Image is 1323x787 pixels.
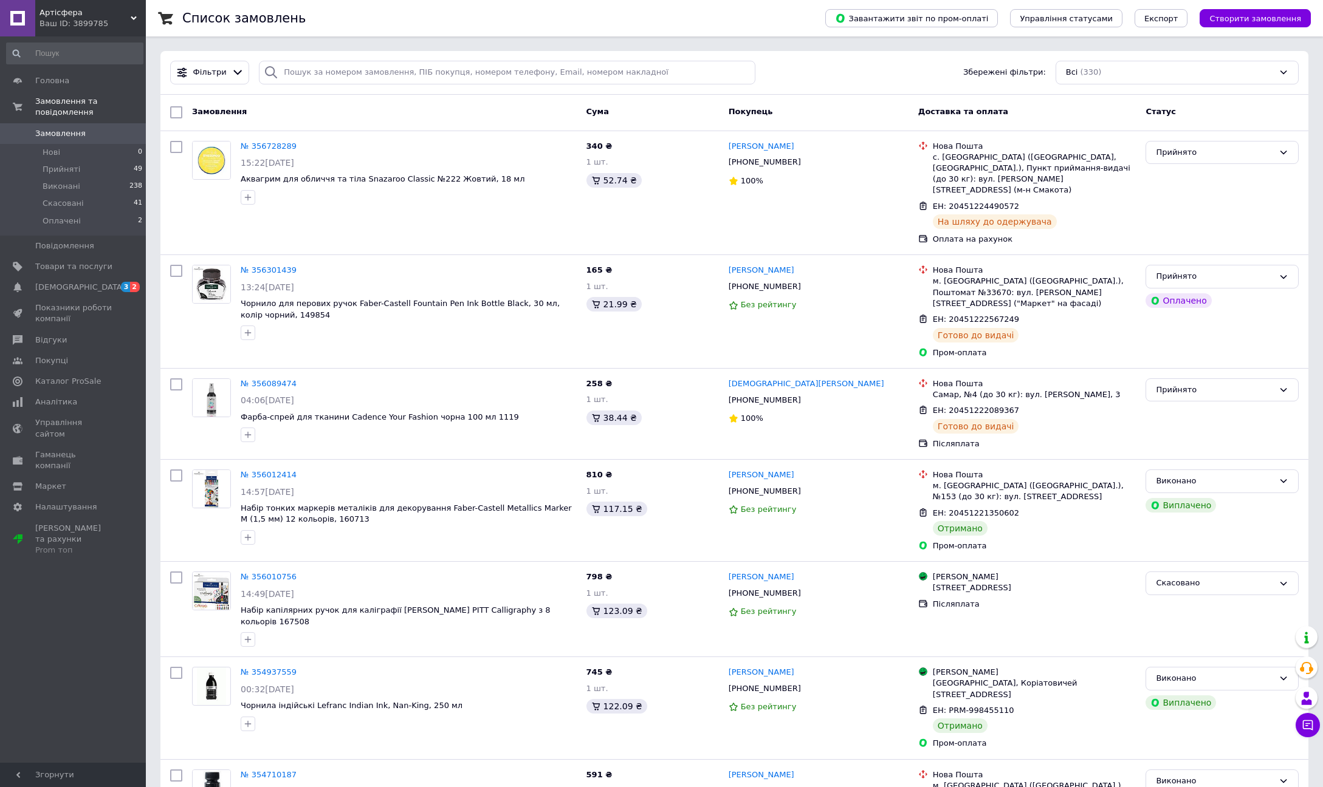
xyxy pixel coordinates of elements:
[933,265,1136,276] div: Нова Пошта
[729,378,884,390] a: [DEMOGRAPHIC_DATA][PERSON_NAME]
[197,667,227,705] img: Фото товару
[933,202,1019,211] span: ЕН: 20451224490572
[586,684,608,693] span: 1 шт.
[586,107,609,116] span: Cума
[1066,67,1078,78] span: Всі
[1135,9,1188,27] button: Експорт
[1146,695,1216,710] div: Виплачено
[134,198,142,209] span: 41
[241,174,524,183] span: Аквагрим для обличчя та тіла Snazaroo Classic №222 Жовтий, 18 мл
[193,572,230,610] img: Фото товару
[241,684,294,694] span: 00:32[DATE]
[933,480,1136,502] div: м. [GEOGRAPHIC_DATA] ([GEOGRAPHIC_DATA].), №153 (до 30 кг): вул. [STREET_ADDRESS]
[241,282,294,292] span: 13:24[DATE]
[586,486,608,496] span: 1 шт.
[35,523,112,556] span: [PERSON_NAME] та рахунки
[741,505,797,514] span: Без рейтингу
[933,276,1136,309] div: м. [GEOGRAPHIC_DATA] ([GEOGRAPHIC_DATA].), Поштомат №33670: вул. [PERSON_NAME][STREET_ADDRESS] ("...
[192,141,231,180] a: Фото товару
[193,470,230,508] img: Фото товару
[586,588,608,598] span: 1 шт.
[729,667,794,678] a: [PERSON_NAME]
[586,157,608,166] span: 1 шт.
[241,158,294,168] span: 15:22[DATE]
[241,299,560,319] a: Чорнило для перових ручок Faber-Castell Fountain Pen Ink Bottle Black, 30 мл, колір чорний, 149854
[35,397,77,407] span: Аналітика
[241,395,294,405] span: 04:06[DATE]
[586,699,647,714] div: 122.09 ₴
[241,503,572,524] a: Набір тонких маркерів металіків для декорування Faber-Castell Metallics Marker M (1,5 мм) 12 коль...
[35,545,112,556] div: Prom топ
[933,540,1136,551] div: Пром-оплата
[35,417,112,439] span: Управління сайтом
[741,702,797,711] span: Без рейтингу
[43,198,84,209] span: Скасовані
[193,67,227,78] span: Фільтри
[933,389,1136,400] div: Самар, №4 (до 30 кг): вул. [PERSON_NAME], 3
[35,96,146,118] span: Замовлення та повідомлення
[933,769,1136,780] div: Нова Пошта
[1200,9,1311,27] button: Створити замовлення
[241,265,297,274] a: № 356301439
[586,770,613,779] span: 591 ₴
[241,589,294,599] span: 14:49[DATE]
[729,469,794,481] a: [PERSON_NAME]
[130,282,140,292] span: 2
[933,718,988,733] div: Отримано
[933,678,1136,700] div: [GEOGRAPHIC_DATA], Коріатовичей [STREET_ADDRESS]
[193,265,230,303] img: Фото товару
[1156,384,1274,397] div: Прийнято
[259,61,755,84] input: Пошук за номером замовлення, ПІБ покупця, номером телефону, Email, номером накладної
[43,164,80,175] span: Прийняті
[741,414,763,423] span: 100%
[35,261,112,272] span: Товари та послуги
[241,141,297,151] a: № 356728289
[241,701,462,710] a: Чорнила індійські Lefranc Indian Ink, Nan-King, 250 мл
[193,379,230,417] img: Фото товару
[35,355,68,366] span: Покупці
[1156,475,1274,488] div: Виконано
[241,470,297,479] a: № 356012414
[741,176,763,185] span: 100%
[933,469,1136,480] div: Нова Пошта
[933,378,1136,389] div: Нова Пошта
[586,379,613,388] span: 258 ₴
[933,599,1136,610] div: Післяплата
[963,67,1046,78] span: Збережені фільтри:
[741,300,797,309] span: Без рейтингу
[1010,9,1122,27] button: Управління статусами
[1156,146,1274,159] div: Прийнято
[586,395,608,404] span: 1 шт.
[586,572,613,581] span: 798 ₴
[726,585,803,601] div: [PHONE_NUMBER]
[241,572,297,581] a: № 356010756
[1146,498,1216,513] div: Виплачено
[586,282,608,291] span: 1 шт.
[182,11,306,26] h1: Список замовлень
[40,18,146,29] div: Ваш ID: 3899785
[933,315,1019,324] span: ЕН: 20451222567249
[1080,67,1101,77] span: (330)
[192,469,231,508] a: Фото товару
[241,412,519,421] a: Фарба-спрей для тканини Cadence Your Fashion чорна 100 мл 1119
[35,376,101,387] span: Каталог ProSale
[586,141,613,151] span: 340 ₴
[1156,672,1274,685] div: Виконано
[138,216,142,227] span: 2
[933,667,1136,678] div: [PERSON_NAME]
[933,141,1136,152] div: Нова Пошта
[35,481,66,492] span: Маркет
[729,107,773,116] span: Покупець
[1156,577,1274,590] div: Скасовано
[586,502,647,516] div: 117.15 ₴
[933,571,1136,582] div: [PERSON_NAME]
[933,521,988,536] div: Отримано
[192,265,231,304] a: Фото товару
[241,379,297,388] a: № 356089474
[729,769,794,781] a: [PERSON_NAME]
[192,667,231,706] a: Фото товару
[586,297,642,312] div: 21.99 ₴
